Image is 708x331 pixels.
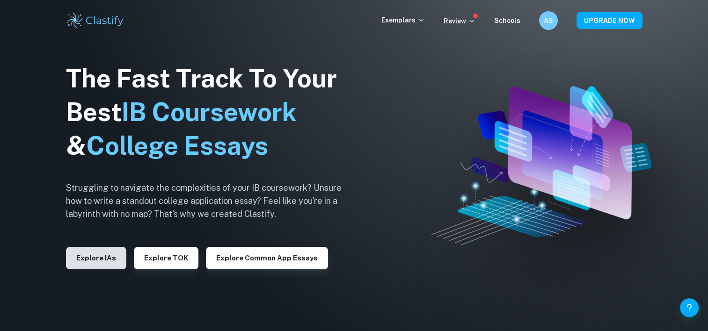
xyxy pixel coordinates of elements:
[122,97,297,127] span: IB Coursework
[431,86,651,245] img: Clastify hero
[206,247,328,269] button: Explore Common App essays
[134,247,198,269] button: Explore TOK
[494,17,520,24] a: Schools
[206,253,328,262] a: Explore Common App essays
[444,16,475,26] p: Review
[66,253,126,262] a: Explore IAs
[539,11,558,30] button: AS
[680,298,699,317] button: Help and Feedback
[86,131,268,160] span: College Essays
[577,12,642,29] button: UPGRADE NOW
[543,15,554,26] h6: AS
[66,62,356,163] h1: The Fast Track To Your Best &
[66,247,126,269] button: Explore IAs
[134,253,198,262] a: Explore TOK
[66,11,125,30] img: Clastify logo
[381,15,425,25] p: Exemplars
[66,181,356,221] h6: Struggling to navigate the complexities of your IB coursework? Unsure how to write a standout col...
